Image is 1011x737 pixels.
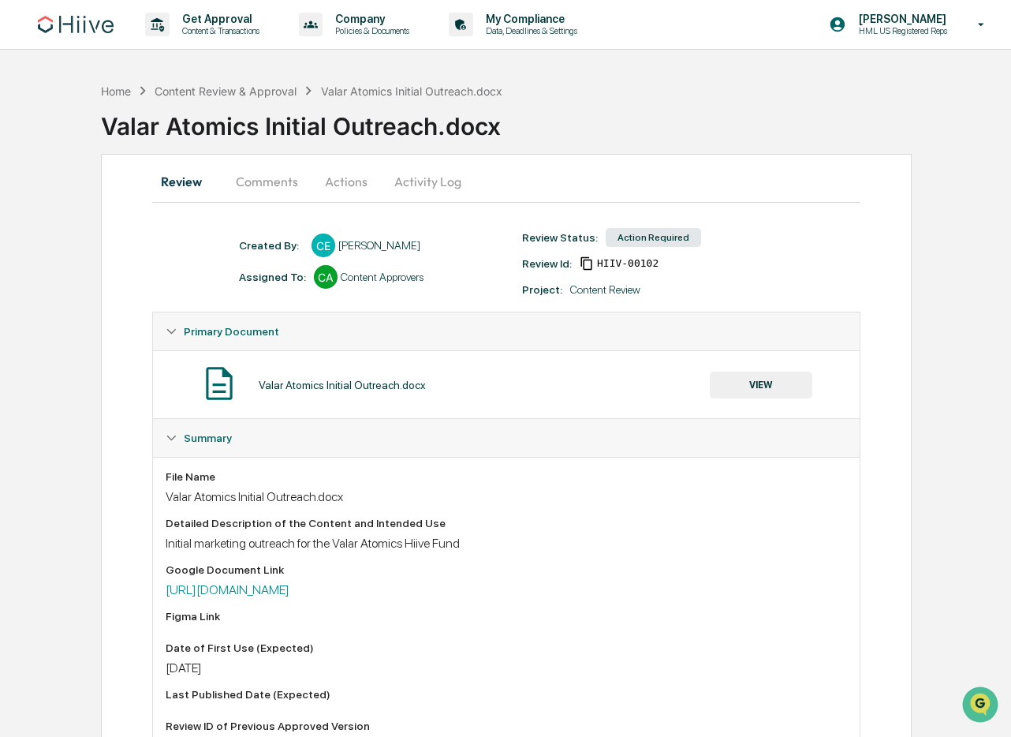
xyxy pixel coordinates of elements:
div: 🖐️ [16,200,28,213]
button: Review [152,163,223,200]
div: Review ID of Previous Approved Version [166,720,846,732]
div: Valar Atomics Initial Outreach.docx [321,84,502,98]
p: My Compliance [473,13,585,25]
span: Primary Document [184,325,279,338]
p: Company [323,13,417,25]
a: 🔎Data Lookup [9,223,106,251]
div: Content Review & Approval [155,84,297,98]
div: Content Approvers [341,271,423,283]
p: Content & Transactions [170,25,267,36]
div: File Name [166,470,846,483]
p: Policies & Documents [323,25,417,36]
div: Created By: ‎ ‎ [239,239,304,252]
div: 🔎 [16,230,28,243]
div: Action Required [606,228,701,247]
div: [PERSON_NAME] [338,239,420,252]
img: logo [38,16,114,33]
span: Summary [184,432,232,444]
div: 🗄️ [114,200,127,213]
div: Valar Atomics Initial Outreach.docx [166,489,846,504]
p: How can we help? [16,33,287,58]
div: secondary tabs example [152,163,860,200]
div: Content Review [570,283,640,296]
div: Initial marketing outreach for the Valar Atomics Hiive Fund [166,536,846,551]
button: VIEW [710,372,812,398]
button: Activity Log [382,163,474,200]
iframe: Open customer support [961,685,1003,728]
p: [PERSON_NAME] [846,13,955,25]
div: Home [101,84,131,98]
button: Actions [311,163,382,200]
span: Attestations [130,199,196,215]
p: HML US Registered Reps [846,25,955,36]
div: We're available if you need us! [54,137,200,149]
button: Start new chat [268,125,287,144]
div: Project: [522,283,562,296]
div: Primary Document [153,350,859,418]
button: Comments [223,163,311,200]
span: Pylon [157,267,191,279]
p: Get Approval [170,13,267,25]
div: Valar Atomics Initial Outreach.docx [259,379,426,391]
a: [URL][DOMAIN_NAME] [166,582,289,597]
span: Preclearance [32,199,102,215]
div: Primary Document [153,312,859,350]
div: Last Published Date (Expected) [166,688,846,701]
div: Review Status: [522,231,598,244]
a: 🖐️Preclearance [9,193,108,221]
img: 1746055101610-c473b297-6a78-478c-a979-82029cc54cd1 [16,121,44,149]
div: Summary [153,419,859,457]
div: CA [314,265,338,289]
a: 🗄️Attestations [108,193,202,221]
div: Assigned To: [239,271,306,283]
p: Data, Deadlines & Settings [473,25,585,36]
div: Start new chat [54,121,259,137]
div: CE [312,234,335,257]
div: Detailed Description of the Content and Intended Use [166,517,846,529]
div: Valar Atomics Initial Outreach.docx [101,99,1011,140]
div: Review Id: [522,257,572,270]
img: Document Icon [200,364,239,403]
span: 0ddd8f12-a7cb-4f6a-9c75-11bbb1a65679 [597,257,658,270]
span: Data Lookup [32,229,99,245]
a: Powered byPylon [111,267,191,279]
div: [DATE] [166,660,846,675]
div: Date of First Use (Expected) [166,642,846,654]
div: Figma Link [166,610,846,623]
div: Google Document Link [166,563,846,576]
